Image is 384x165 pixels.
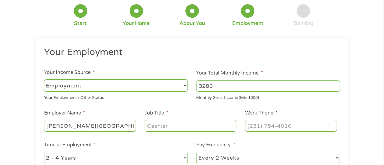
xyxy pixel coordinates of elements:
label: Your Total Monthly Income [196,70,263,76]
div: Monthly Gross Income (Min 1000) [196,93,340,101]
div: About You [179,20,205,27]
input: Cashier [145,120,236,131]
input: Walmart [44,120,136,131]
label: Pay Frequency [196,142,235,148]
div: Employment [232,20,263,27]
input: 1800 [196,80,340,92]
label: Work Phone [245,110,277,116]
div: Your Home [123,20,150,27]
div: Start [74,20,87,27]
label: Job Title [145,110,168,116]
input: (231) 754-4010 [245,120,337,131]
label: Time at Employment [44,142,96,148]
h2: Your Employment [44,46,336,58]
div: Banking [294,20,313,27]
label: Employer Name [44,110,85,116]
div: Your Employment / Other Status [44,93,188,101]
label: Your Income Source [44,69,95,76]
